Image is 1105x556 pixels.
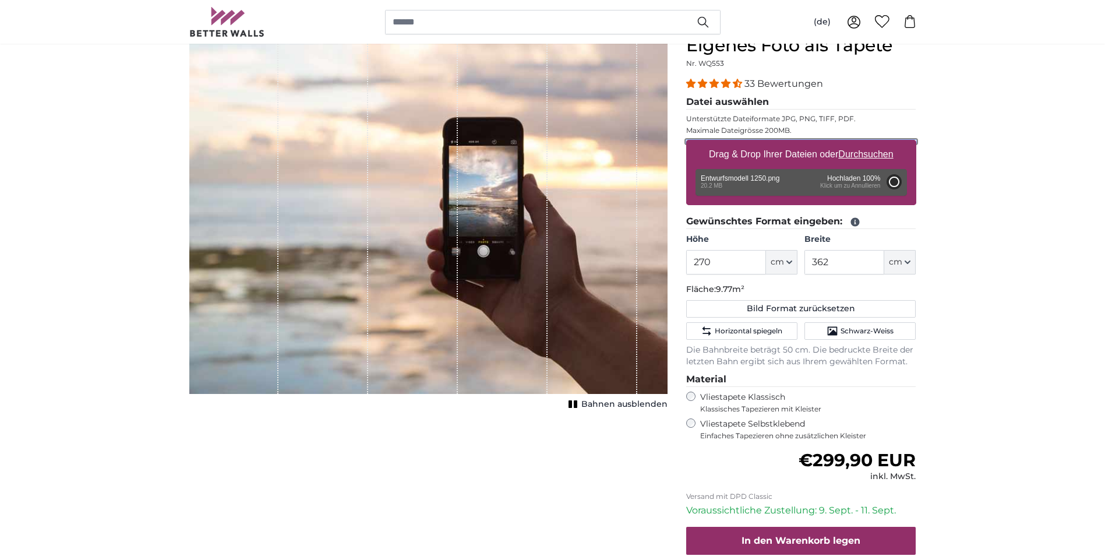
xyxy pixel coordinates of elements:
[686,504,916,518] p: Voraussichtliche Zustellung: 9. Sept. - 11. Sept.
[686,344,916,368] p: Die Bahnbreite beträgt 50 cm. Die bedruckte Breite der letzten Bahn ergibt sich aus Ihrem gewählt...
[700,392,906,414] label: Vliestapete Klassisch
[686,114,916,124] p: Unterstützte Dateiformate JPG, PNG, TIFF, PDF.
[841,326,894,336] span: Schwarz-Weiss
[704,143,898,166] label: Drag & Drop Ihrer Dateien oder
[581,399,668,410] span: Bahnen ausblenden
[771,256,784,268] span: cm
[716,284,744,294] span: 9.77m²
[686,492,916,501] p: Versand mit DPD Classic
[686,527,916,555] button: In den Warenkorb legen
[804,234,916,245] label: Breite
[804,12,840,33] button: (de)
[766,250,797,275] button: cm
[686,300,916,318] button: Bild Format zurücksetzen
[686,372,916,387] legend: Material
[700,431,916,441] span: Einfaches Tapezieren ohne zusätzlichen Kleister
[700,418,916,441] label: Vliestapete Selbstklebend
[686,214,916,229] legend: Gewünschtes Format eingeben:
[686,59,724,68] span: Nr. WQ553
[565,396,668,413] button: Bahnen ausblenden
[884,250,916,275] button: cm
[686,322,797,340] button: Horizontal spiegeln
[838,149,893,159] u: Durchsuchen
[686,126,916,135] p: Maximale Dateigrösse 200MB.
[686,78,744,89] span: 4.33 stars
[686,35,916,56] h1: Eigenes Foto als Tapete
[686,284,916,295] p: Fläche:
[799,449,916,471] span: €299,90 EUR
[686,234,797,245] label: Höhe
[189,35,668,413] div: 1 of 1
[804,322,916,340] button: Schwarz-Weiss
[744,78,823,89] span: 33 Bewertungen
[799,471,916,483] div: inkl. MwSt.
[700,404,906,414] span: Klassisches Tapezieren mit Kleister
[189,7,265,37] img: Betterwalls
[889,256,902,268] span: cm
[715,326,782,336] span: Horizontal spiegeln
[686,95,916,110] legend: Datei auswählen
[742,535,860,546] span: In den Warenkorb legen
